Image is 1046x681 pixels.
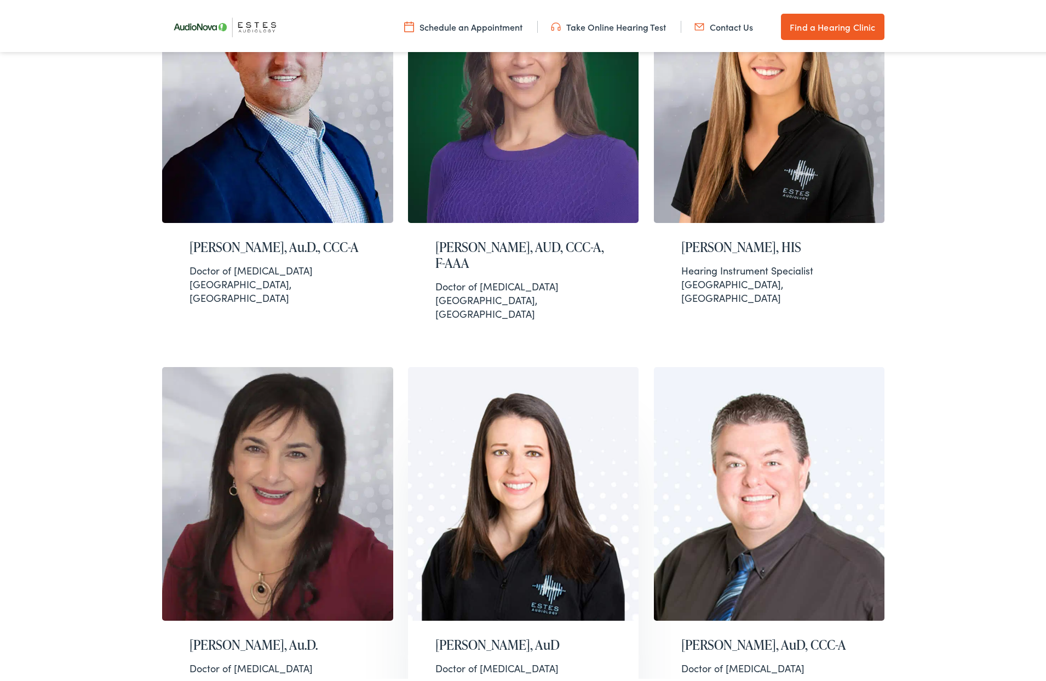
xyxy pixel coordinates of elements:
h2: [PERSON_NAME], AUD, CCC-A, F-AAA [435,237,612,268]
div: Doctor of [MEDICAL_DATA] [681,659,858,672]
div: Doctor of [MEDICAL_DATA] [435,277,612,290]
a: Schedule an Appointment [404,18,522,30]
div: [GEOGRAPHIC_DATA], [GEOGRAPHIC_DATA] [435,277,612,318]
div: Hearing Instrument Specialist [681,261,858,274]
h2: [PERSON_NAME], Au.D. [189,634,366,650]
div: Doctor of [MEDICAL_DATA] [435,659,612,672]
img: utility icon [551,18,561,30]
h2: [PERSON_NAME], Au.D., CCC-A [189,237,366,253]
div: Doctor of [MEDICAL_DATA] [189,261,366,274]
h2: [PERSON_NAME], HIS [681,237,858,253]
img: utility icon [404,18,414,30]
a: Find a Hearing Clinic [781,11,884,37]
img: utility icon [694,18,704,30]
a: Contact Us [694,18,753,30]
div: Doctor of [MEDICAL_DATA] [189,659,366,672]
a: Take Online Hearing Test [551,18,666,30]
div: [GEOGRAPHIC_DATA], [GEOGRAPHIC_DATA] [189,261,366,302]
h2: [PERSON_NAME], AuD, CCC-A [681,634,858,650]
h2: [PERSON_NAME], AuD [435,634,612,650]
div: [GEOGRAPHIC_DATA], [GEOGRAPHIC_DATA] [681,261,858,302]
